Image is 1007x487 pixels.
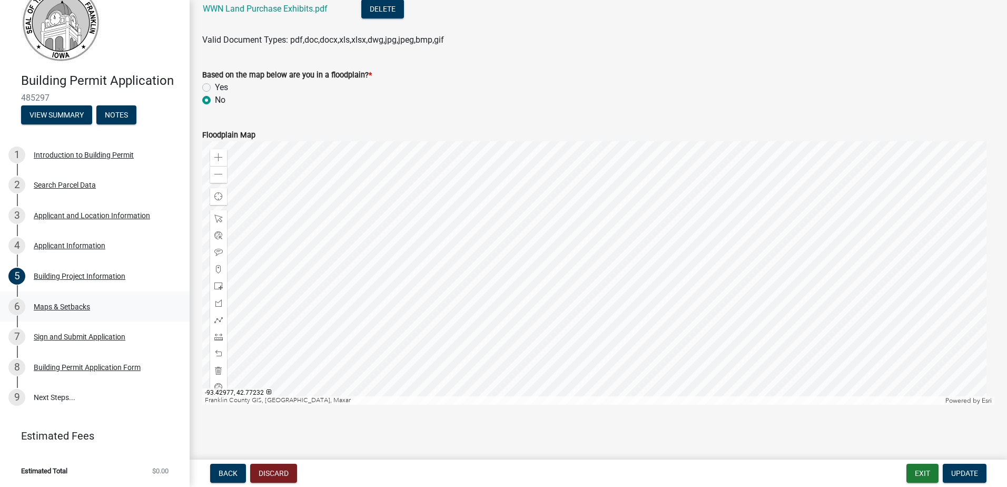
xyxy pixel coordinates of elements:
div: Franklin County GIS, [GEOGRAPHIC_DATA], Maxar [202,396,943,405]
div: Find my location [210,188,227,205]
span: $0.00 [152,467,169,474]
span: Back [219,469,238,478]
div: Sign and Submit Application [34,333,125,340]
button: Back [210,464,246,483]
div: Zoom out [210,166,227,183]
span: Update [951,469,978,478]
div: Search Parcel Data [34,181,96,189]
button: Exit [906,464,939,483]
span: Valid Document Types: pdf,doc,docx,xls,xlsx,dwg,jpg,jpeg,bmp,gif [202,35,444,45]
button: Update [943,464,986,483]
div: Building Permit Application Form [34,364,141,371]
div: Building Project Information [34,272,125,280]
div: Zoom in [210,149,227,166]
span: 485297 [21,93,169,103]
div: 8 [8,359,25,376]
div: 4 [8,237,25,254]
a: WWN Land Purchase Exhibits.pdf [203,4,328,14]
div: 6 [8,298,25,315]
button: View Summary [21,105,92,124]
button: Notes [96,105,136,124]
div: 1 [8,147,25,163]
div: Maps & Setbacks [34,303,90,310]
div: 7 [8,328,25,345]
span: Estimated Total [21,467,67,474]
a: Esri [982,397,992,404]
div: Powered by [943,396,994,405]
label: Floodplain Map [202,132,255,139]
div: Applicant Information [34,242,105,249]
label: Based on the map below are you in a floodplain? [202,72,372,79]
div: Introduction to Building Permit [34,151,134,159]
div: 5 [8,268,25,285]
div: 3 [8,207,25,224]
a: Estimated Fees [8,425,173,446]
wm-modal-confirm: Notes [96,111,136,120]
h4: Building Permit Application [21,73,181,89]
div: 2 [8,177,25,193]
div: 9 [8,389,25,406]
button: Discard [250,464,297,483]
div: Applicant and Location Information [34,212,150,219]
wm-modal-confirm: Delete Document [361,5,404,15]
label: Yes [215,81,228,94]
label: No [215,94,225,106]
wm-modal-confirm: Summary [21,111,92,120]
